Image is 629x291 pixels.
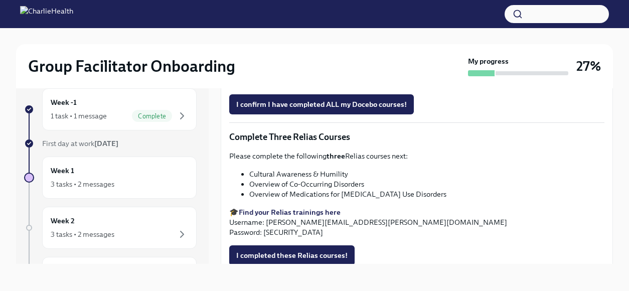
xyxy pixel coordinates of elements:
h6: Week 2 [51,215,75,226]
li: Cultural Awareness & Humility [249,169,604,179]
a: Week 23 tasks • 2 messages [24,207,197,249]
a: Week -11 task • 1 messageComplete [24,88,197,130]
h6: Week 1 [51,165,74,176]
span: I completed these Relias courses! [236,250,348,260]
a: Find your Relias trainings here [239,208,341,217]
strong: three [327,152,345,161]
button: I completed these Relias courses! [229,245,355,265]
img: CharlieHealth [20,6,73,22]
div: 3 tasks • 2 messages [51,179,114,189]
a: First day at work[DATE] [24,138,197,149]
h3: 27% [576,57,601,75]
h6: Week -1 [51,97,77,108]
li: Overview of Medications for [MEDICAL_DATA] Use Disorders [249,189,604,199]
p: Please complete the following Relias courses next: [229,151,604,161]
li: Overview of Co-Occurring Disorders [249,179,604,189]
strong: My progress [468,56,509,66]
button: I confirm I have completed ALL my Docebo courses! [229,94,414,114]
h2: Group Facilitator Onboarding [28,56,235,76]
div: 3 tasks • 2 messages [51,229,114,239]
p: 🎓 Username: [PERSON_NAME][EMAIL_ADDRESS][PERSON_NAME][DOMAIN_NAME] Password: [SECURITY_DATA] [229,207,604,237]
span: I confirm I have completed ALL my Docebo courses! [236,99,407,109]
div: 1 task • 1 message [51,111,107,121]
p: Complete Three Relias Courses [229,131,604,143]
span: Complete [132,112,172,120]
span: First day at work [42,139,118,148]
a: Week 13 tasks • 2 messages [24,157,197,199]
strong: [DATE] [94,139,118,148]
